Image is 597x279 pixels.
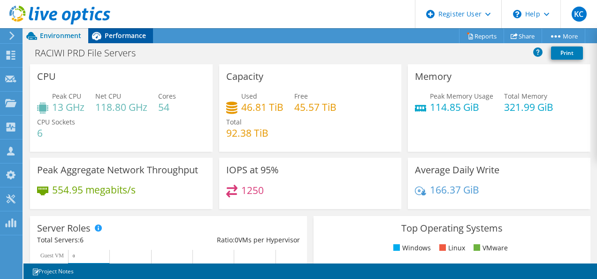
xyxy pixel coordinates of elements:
[95,102,147,112] h4: 118.80 GHz
[226,165,279,175] h3: IOPS at 95%
[37,165,198,175] h3: Peak Aggregate Network Throughput
[542,29,585,43] a: More
[241,102,283,112] h4: 46.81 TiB
[459,29,504,43] a: Reports
[226,71,263,82] h3: Capacity
[105,31,146,40] span: Performance
[37,128,75,138] h4: 6
[52,102,84,112] h4: 13 GHz
[294,102,337,112] h4: 45.57 TiB
[415,71,452,82] h3: Memory
[513,10,521,18] svg: \n
[25,265,80,277] a: Project Notes
[37,117,75,126] span: CPU Sockets
[40,252,64,259] text: Guest VM
[504,102,553,112] h4: 321.99 GiB
[415,165,499,175] h3: Average Daily Write
[551,46,583,60] a: Print
[226,128,268,138] h4: 92.38 TiB
[40,31,81,40] span: Environment
[294,92,308,101] span: Free
[241,185,264,195] h4: 1250
[437,243,465,253] li: Linux
[504,29,542,43] a: Share
[226,117,242,126] span: Total
[572,7,587,22] span: KC
[52,92,81,101] span: Peak CPU
[37,223,91,233] h3: Server Roles
[52,185,136,195] h4: 554.95 megabits/s
[168,235,300,245] div: Ratio: VMs per Hypervisor
[430,102,493,112] h4: 114.85 GiB
[158,92,176,101] span: Cores
[235,235,238,244] span: 0
[73,254,75,258] text: 0
[430,185,479,195] h4: 166.37 GiB
[321,223,583,233] h3: Top Operating Systems
[391,243,431,253] li: Windows
[504,92,547,101] span: Total Memory
[37,71,56,82] h3: CPU
[37,235,168,245] div: Total Servers:
[430,92,493,101] span: Peak Memory Usage
[471,243,508,253] li: VMware
[241,92,257,101] span: Used
[80,235,84,244] span: 6
[95,92,121,101] span: Net CPU
[31,48,150,58] h1: RACIWI PRD File Servers
[158,102,176,112] h4: 54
